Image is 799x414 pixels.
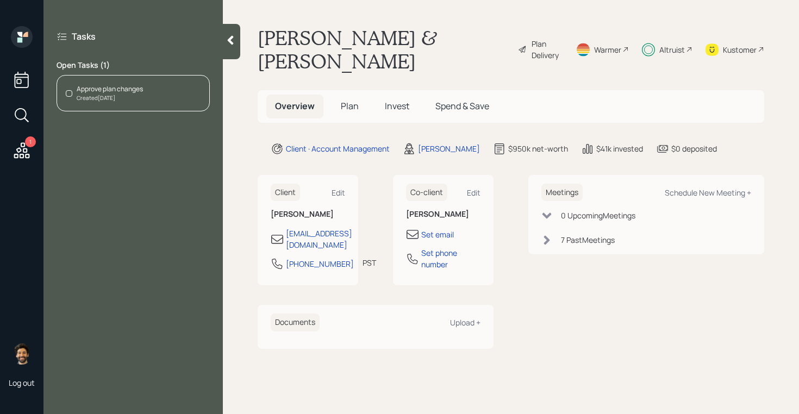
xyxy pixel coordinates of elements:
[671,143,717,154] div: $0 deposited
[332,187,345,198] div: Edit
[77,94,143,102] div: Created [DATE]
[435,100,489,112] span: Spend & Save
[421,247,480,270] div: Set phone number
[271,210,345,219] h6: [PERSON_NAME]
[385,100,409,112] span: Invest
[561,234,615,246] div: 7 Past Meeting s
[341,100,359,112] span: Plan
[271,184,300,202] h6: Client
[72,30,96,42] label: Tasks
[467,187,480,198] div: Edit
[57,60,210,71] label: Open Tasks ( 1 )
[596,143,643,154] div: $41k invested
[532,38,563,61] div: Plan Delivery
[25,136,36,147] div: 1
[406,184,447,202] h6: Co-client
[541,184,583,202] h6: Meetings
[9,378,35,388] div: Log out
[421,229,454,240] div: Set email
[508,143,568,154] div: $950k net-worth
[418,143,480,154] div: [PERSON_NAME]
[77,84,143,94] div: Approve plan changes
[286,143,390,154] div: Client · Account Management
[286,228,352,250] div: [EMAIL_ADDRESS][DOMAIN_NAME]
[594,44,621,55] div: Warmer
[363,257,376,268] div: PST
[286,258,354,269] div: [PHONE_NUMBER]
[723,44,757,55] div: Kustomer
[271,313,320,331] h6: Documents
[406,210,480,219] h6: [PERSON_NAME]
[561,210,635,221] div: 0 Upcoming Meeting s
[258,26,509,73] h1: [PERSON_NAME] & [PERSON_NAME]
[659,44,685,55] div: Altruist
[11,343,33,365] img: eric-schwartz-headshot.png
[450,317,480,328] div: Upload +
[275,100,315,112] span: Overview
[665,187,751,198] div: Schedule New Meeting +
